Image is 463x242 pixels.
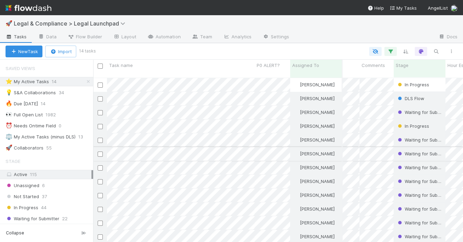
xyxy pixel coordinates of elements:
[396,178,450,184] span: Waiting for Submitter
[257,32,295,43] a: Settings
[293,164,335,171] div: [PERSON_NAME]
[293,82,299,87] img: avatar_b5be9b1b-4537-4870-b8e7-50cc2287641b.png
[293,81,335,88] div: [PERSON_NAME]
[293,96,299,101] img: avatar_b5be9b1b-4537-4870-b8e7-50cc2287641b.png
[98,193,103,198] input: Toggle Row Selected
[300,165,335,170] span: [PERSON_NAME]
[293,150,335,157] div: [PERSON_NAME]
[362,62,385,69] span: Comments
[293,178,299,184] img: avatar_b5be9b1b-4537-4870-b8e7-50cc2287641b.png
[98,165,103,171] input: Toggle Row Selected
[293,95,335,102] div: [PERSON_NAME]
[52,77,63,86] span: 14
[300,82,335,87] span: [PERSON_NAME]
[6,170,91,179] div: Active
[396,165,450,170] span: Waiting for Submitter
[293,220,299,225] img: avatar_b5be9b1b-4537-4870-b8e7-50cc2287641b.png
[30,172,37,177] span: 115
[6,99,38,108] div: Due [DATE]
[6,20,12,26] span: 🚀
[6,145,12,151] span: 🚀
[6,144,43,152] div: Collaborators
[6,33,27,40] span: Tasks
[6,46,42,57] button: NewTask
[396,164,442,171] div: Waiting for Submitter
[428,5,448,11] span: AngelList
[396,123,429,129] span: In Progress
[451,5,457,12] img: avatar_b5be9b1b-4537-4870-b8e7-50cc2287641b.png
[300,234,335,239] span: [PERSON_NAME]
[396,95,424,102] div: DLS Flow
[396,205,442,212] div: Waiting for Submitter
[6,181,39,190] span: Unassigned
[6,2,51,14] img: logo-inverted-e16ddd16eac7371096b0.svg
[293,192,299,198] img: avatar_b5be9b1b-4537-4870-b8e7-50cc2287641b.png
[293,123,299,129] img: avatar_b5be9b1b-4537-4870-b8e7-50cc2287641b.png
[98,64,103,69] input: Toggle All Rows Selected
[293,233,335,240] div: [PERSON_NAME]
[396,136,442,143] div: Waiting for Submitter
[300,137,335,143] span: [PERSON_NAME]
[390,4,417,11] a: My Tasks
[59,88,71,97] span: 34
[293,123,335,129] div: [PERSON_NAME]
[367,4,384,11] div: Help
[98,152,103,157] input: Toggle Row Selected
[78,133,90,141] span: 13
[98,234,103,240] input: Toggle Row Selected
[218,32,257,43] a: Analytics
[6,154,20,168] span: Stage
[6,61,35,75] span: Saved Views
[6,112,12,117] span: 👀
[293,165,299,170] img: avatar_b5be9b1b-4537-4870-b8e7-50cc2287641b.png
[41,99,52,108] span: 14
[32,32,62,43] a: Data
[396,234,450,239] span: Waiting for Submitter
[396,109,450,115] span: Waiting for Submitter
[98,96,103,101] input: Toggle Row Selected
[293,192,335,199] div: [PERSON_NAME]
[59,122,68,130] span: 0
[6,123,12,128] span: ⏰
[98,138,103,143] input: Toggle Row Selected
[300,151,335,156] span: [PERSON_NAME]
[390,5,417,11] span: My Tasks
[300,123,335,129] span: [PERSON_NAME]
[293,219,335,226] div: [PERSON_NAME]
[6,133,76,141] div: My Active Tasks (minus DLS)
[396,233,442,240] div: Waiting for Submitter
[68,33,102,40] span: Flow Builder
[6,110,43,119] div: Full Open List
[433,32,463,43] a: Docs
[45,46,76,57] button: Import
[293,109,335,116] div: [PERSON_NAME]
[396,151,450,156] span: Waiting for Submitter
[300,96,335,101] span: [PERSON_NAME]
[6,100,12,106] span: 🔥
[396,62,408,69] span: Stage
[186,32,218,43] a: Team
[98,110,103,115] input: Toggle Row Selected
[6,203,38,212] span: In Progress
[292,62,319,69] span: Assigned To
[6,77,49,86] div: My Active Tasks
[6,122,56,130] div: Needs Ontime Field
[62,32,108,43] a: Flow Builder
[293,178,335,185] div: [PERSON_NAME]
[396,192,442,199] div: Waiting for Submitter
[98,83,103,88] input: Toggle Row Selected
[6,89,12,95] span: 💡
[42,192,47,201] span: 37
[293,109,299,115] img: avatar_b5be9b1b-4537-4870-b8e7-50cc2287641b.png
[293,136,335,143] div: [PERSON_NAME]
[6,134,12,139] span: ⚖️
[108,32,142,43] a: Layout
[98,124,103,129] input: Toggle Row Selected
[6,214,59,223] span: Waiting for Submitter
[6,88,56,97] div: S&A Collaborations
[300,220,335,225] span: [PERSON_NAME]
[142,32,186,43] a: Automation
[293,151,299,156] img: avatar_b5be9b1b-4537-4870-b8e7-50cc2287641b.png
[109,62,133,69] span: Task name
[293,137,299,143] img: avatar_b5be9b1b-4537-4870-b8e7-50cc2287641b.png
